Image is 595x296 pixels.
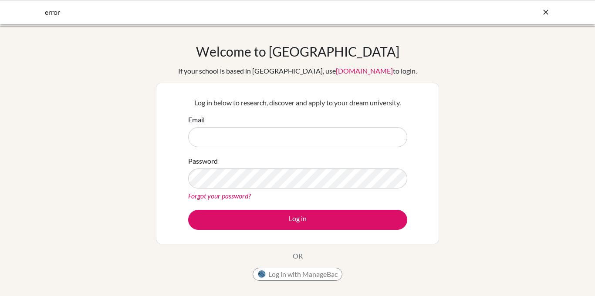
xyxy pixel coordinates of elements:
a: Forgot your password? [188,192,251,200]
p: OR [293,251,303,261]
a: [DOMAIN_NAME] [336,67,393,75]
label: Email [188,114,205,125]
h1: Welcome to [GEOGRAPHIC_DATA] [196,44,399,59]
div: error [45,7,419,17]
p: Log in below to research, discover and apply to your dream university. [188,98,407,108]
div: If your school is based in [GEOGRAPHIC_DATA], use to login. [178,66,417,76]
label: Password [188,156,218,166]
button: Log in with ManageBac [253,268,342,281]
button: Log in [188,210,407,230]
